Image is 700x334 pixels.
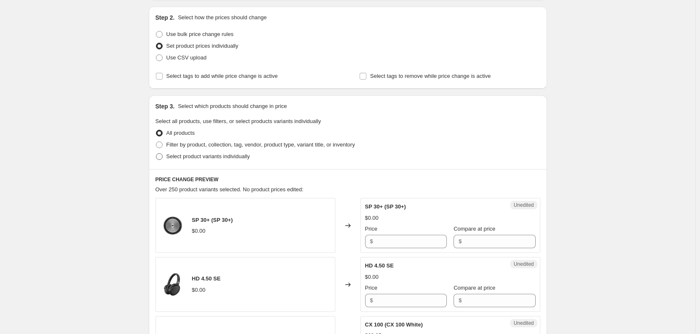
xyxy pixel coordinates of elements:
span: HD 4.50 SE [365,262,394,269]
span: Use bulk price change rules [166,31,233,37]
div: $0.00 [192,286,206,294]
img: product_detail_x2_desktop_SP30---Shoot-04_80x.png [160,213,185,238]
span: $ [459,297,461,303]
span: All products [166,130,195,136]
p: Select which products should change in price [178,102,287,110]
div: $0.00 [365,214,379,222]
span: SP 30+ (SP 30+) [365,203,406,210]
h2: Step 2. [156,13,175,22]
div: $0.00 [192,227,206,235]
span: Unedited [513,261,534,267]
span: Select tags to add while price change is active [166,73,278,79]
span: Compare at price [454,285,495,291]
span: Filter by product, collection, tag, vendor, product type, variant title, or inventory [166,141,355,148]
span: Compare at price [454,226,495,232]
span: Select all products, use filters, or select products variants individually [156,118,321,124]
span: Price [365,285,378,291]
span: Unedited [513,202,534,208]
div: $0.00 [365,273,379,281]
span: Set product prices individually [166,43,239,49]
span: Select tags to remove while price change is active [370,73,491,79]
p: Select how the prices should change [178,13,267,22]
h2: Step 3. [156,102,175,110]
span: CX 100 (CX 100 White) [365,321,423,328]
span: Over 250 product variants selected. No product prices edited: [156,186,303,193]
img: 45SE_80x.jpg [160,272,185,297]
h6: PRICE CHANGE PREVIEW [156,176,540,183]
span: SP 30+ (SP 30+) [192,217,233,223]
span: $ [459,238,461,244]
span: Unedited [513,320,534,326]
span: Select product variants individually [166,153,250,159]
span: Price [365,226,378,232]
span: $ [370,297,373,303]
span: $ [370,238,373,244]
span: Use CSV upload [166,54,207,61]
span: HD 4.50 SE [192,275,221,282]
